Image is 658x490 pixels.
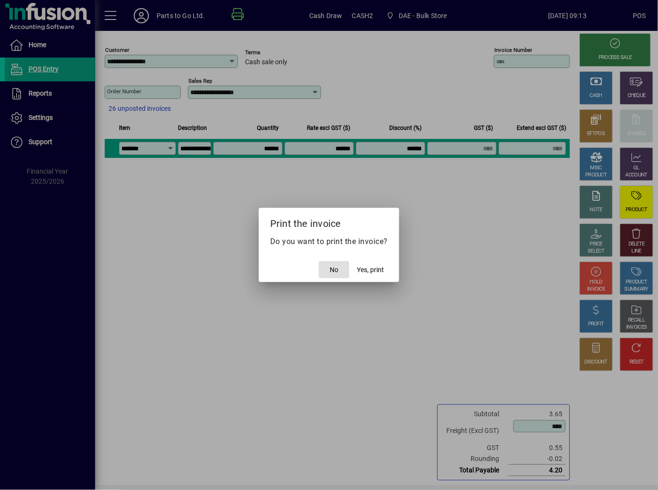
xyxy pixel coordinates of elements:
p: Do you want to print the invoice? [270,236,388,247]
span: No [330,265,338,275]
h2: Print the invoice [259,208,400,235]
button: No [319,261,349,278]
span: Yes, print [357,265,384,275]
button: Yes, print [353,261,388,278]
